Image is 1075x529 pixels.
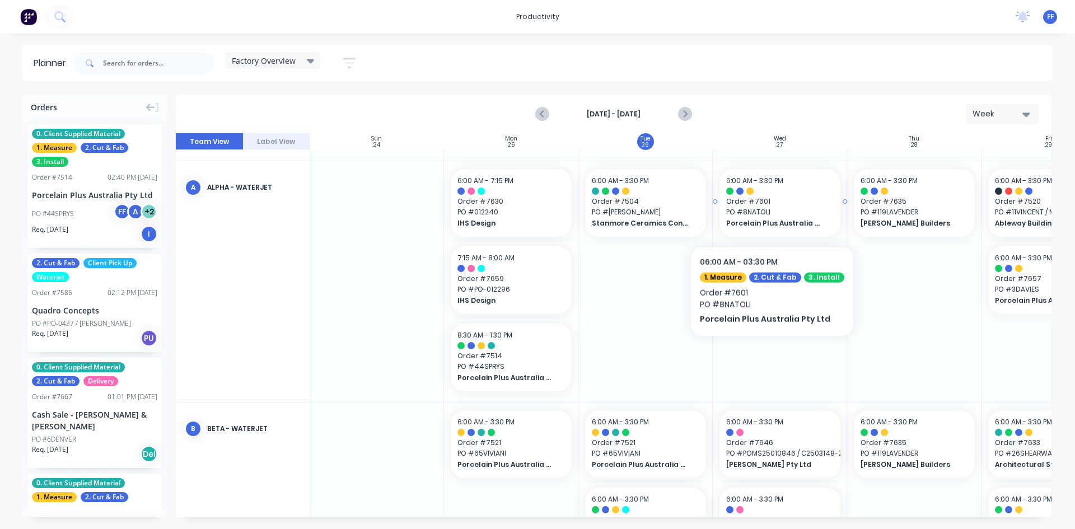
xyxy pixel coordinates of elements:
span: PO # 65VIVIANI [592,448,699,458]
span: 6:00 AM - 3:30 PM [592,494,649,504]
span: Order # 7607 [592,515,699,525]
span: Orders [31,101,57,113]
span: IHS Design [457,296,554,306]
div: 27 [777,142,783,148]
div: B [185,420,202,437]
div: 02:40 PM [DATE] [107,172,157,182]
span: Order # 7504 [592,196,699,207]
div: Sun [371,135,382,142]
span: PO # 44SPRYS [457,362,565,372]
span: Client Pick Up [83,258,137,268]
span: PO # 65VIVIANI [457,448,565,458]
span: 2. Cut & Fab [32,376,80,386]
span: 2. Cut & Fab [32,258,80,268]
span: Req. [DATE] [32,224,68,235]
span: 6:00 AM - 3:30 PM [861,417,918,427]
div: 11:32 AM [DATE] [107,508,157,518]
strong: [DATE] - [DATE] [558,109,670,119]
span: [PERSON_NAME] Builders [861,218,957,228]
div: Order # 7585 [32,288,72,298]
div: PO #PO-0437 / [PERSON_NAME] [32,319,131,329]
div: + 2 [141,203,157,220]
span: Porcelain Plus Australia Pty Ltd [592,460,689,470]
span: 2. Cut & Fab [81,492,128,502]
span: PO # 012240 [457,207,565,217]
span: Order # 7521 [592,438,699,448]
span: 6:00 AM - 3:30 PM [995,417,1052,427]
span: Order # 7521 [457,438,565,448]
div: A [127,203,144,220]
span: Porcelain Plus Australia Pty Ltd [726,218,823,228]
span: Order # 7646 [726,438,834,448]
span: 6:00 AM - 3:30 PM [995,176,1052,185]
input: Search for orders... [103,52,214,74]
div: Week [973,108,1024,120]
span: Req. [DATE] [32,329,68,339]
div: PO #6DENVER [32,434,76,444]
span: 6:00 AM - 3:30 PM [592,417,649,427]
span: 8:30 AM - 1:30 PM [457,330,512,340]
span: Order # 7683 [726,515,834,525]
div: PO #44SPRYS [32,209,74,219]
span: FF [1047,12,1054,22]
button: Team View [176,133,243,150]
span: Porcelain Plus Australia Pty Ltd [457,460,554,470]
span: 0. Client Supplied Material [32,478,125,488]
span: 6:00 AM - 7:15 PM [457,176,513,185]
div: PU [141,330,157,347]
div: Del [141,446,157,462]
span: 1. Measure [32,143,77,153]
span: 7:15 AM - 8:00 AM [457,253,515,263]
span: 6:00 AM - 3:30 PM [726,417,783,427]
div: Fri [1045,135,1052,142]
span: 6:00 AM - 3:30 PM [592,176,649,185]
span: Stanmore Ceramics Contracting [592,218,689,228]
div: 29 [1045,142,1052,148]
span: PO # PO-012296 [457,284,565,294]
div: Cash Sale - [PERSON_NAME] & [PERSON_NAME] [32,409,157,432]
div: Order # 7593 [32,508,72,518]
div: 26 [642,142,649,148]
div: A [185,179,202,196]
div: Order # 7667 [32,392,72,402]
span: Delivery [83,376,118,386]
span: 3. Install [32,157,68,167]
span: 6:00 AM - 3:30 PM [861,176,918,185]
div: Tue [641,135,650,142]
div: I [141,226,157,242]
img: Factory [20,8,37,25]
div: 25 [508,142,515,148]
span: Order # 7514 [457,351,565,361]
div: Alpha - Waterjet [207,182,301,193]
span: Order # 7601 [726,196,834,207]
button: Label View [243,133,310,150]
span: 0. Client Supplied Material [32,362,125,372]
div: Porcelain Plus Australia Pty Ltd [32,189,157,201]
span: 6:00 AM - 3:30 PM [995,494,1052,504]
span: [PERSON_NAME] Pty Ltd [726,460,823,470]
span: Req. [DATE] [32,444,68,455]
span: PO # 8NATOLI [726,207,834,217]
span: 6:00 AM - 3:30 PM [995,253,1052,263]
div: 28 [911,142,917,148]
span: Order # 7635 [861,196,968,207]
span: [PERSON_NAME] Builders [861,460,957,470]
span: IHS Design [457,218,554,228]
span: 6:00 AM - 3:30 PM [457,417,515,427]
span: Order # 7630 [457,196,565,207]
span: Order # 7659 [457,274,565,284]
button: Week [966,104,1039,124]
div: 24 [373,142,380,148]
span: Porcelain Plus Australia Pty Ltd [457,373,554,383]
span: 6:00 AM - 3:30 PM [726,494,783,504]
span: Waterjet [32,272,69,282]
span: Factory Overview [232,55,296,67]
div: Planner [34,57,72,70]
span: PO # 119LAVENDER [861,207,968,217]
div: Mon [505,135,517,142]
div: FF [114,203,130,220]
span: Order # 7635 [861,438,968,448]
span: 0. Client Supplied Material [32,129,125,139]
span: PO # [PERSON_NAME] [592,207,699,217]
div: productivity [511,8,565,25]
